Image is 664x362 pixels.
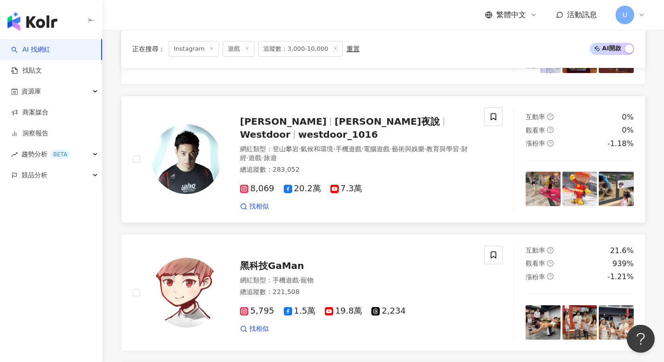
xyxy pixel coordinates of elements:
div: 重置 [347,45,360,53]
span: 資源庫 [21,81,41,102]
div: BETA [49,150,71,159]
div: 939% [612,259,634,269]
a: KOL Avatar[PERSON_NAME][PERSON_NAME]夜說Westdoorwestdoor_1016網紅類型：登山攀岩·氣候和環境·手機遊戲·電腦遊戲·藝術與娛樂·教育與學習·... [121,96,645,223]
div: -1.18% [607,139,634,149]
span: 5,795 [240,306,274,316]
img: post-image [562,305,597,340]
span: 7.3萬 [330,184,363,194]
span: · [459,145,461,153]
img: KOL Avatar [151,258,221,328]
span: question-circle [547,127,554,133]
iframe: Help Scout Beacon - Open [627,325,655,353]
div: 0% [622,125,634,135]
span: 漲粉率 [526,140,545,147]
span: 8,069 [240,184,274,194]
span: 觀看率 [526,127,545,134]
img: post-image [562,172,597,207]
span: 互動率 [526,247,545,254]
span: 20.2萬 [284,184,321,194]
span: 趨勢分析 [21,144,71,165]
span: 旅遊 [264,154,277,161]
span: · [362,145,363,153]
span: · [390,145,391,153]
span: question-circle [547,260,554,267]
span: 觀看率 [526,260,545,267]
span: westdoor_1016 [298,129,378,140]
span: 藝術與娛樂 [392,145,424,153]
span: 競品分析 [21,165,48,186]
div: 21.6% [610,246,634,256]
span: Instagram [169,41,219,57]
span: 遊戲 [223,41,254,57]
span: 找相似 [249,202,269,211]
a: 找相似 [240,324,269,334]
img: KOL Avatar [151,124,221,194]
span: 追蹤數：3,000-10,000 [258,41,342,57]
div: -1.21% [607,272,634,282]
div: 網紅類型 ： [240,145,473,163]
span: · [424,145,426,153]
img: post-image [526,305,561,340]
span: 手機遊戲 [273,276,299,284]
span: 電腦遊戲 [363,145,390,153]
a: 商案媒合 [11,108,48,117]
span: U [623,10,627,20]
span: [PERSON_NAME] [240,116,327,127]
span: 手機遊戲 [335,145,362,153]
a: 找相似 [240,202,269,211]
div: 總追蹤數 ： 221,508 [240,288,473,297]
span: question-circle [547,140,554,147]
span: · [246,154,248,161]
img: post-image [599,305,634,340]
img: post-image [599,172,634,207]
span: 1.5萬 [284,306,316,316]
span: 正在搜尋 ： [132,45,165,53]
span: · [261,154,263,161]
span: 寵物 [301,276,314,284]
a: 洞察報告 [11,129,48,138]
span: · [299,145,301,153]
span: 找相似 [249,324,269,334]
span: [PERSON_NAME]夜說 [335,116,440,127]
span: 遊戲 [248,154,261,161]
img: logo [7,12,57,31]
span: question-circle [547,247,554,254]
div: 0% [622,112,634,122]
a: searchAI 找網紅 [11,45,50,54]
span: 互動率 [526,113,545,121]
a: KOL Avatar黑科技GaMan網紅類型：手機遊戲·寵物總追蹤數：221,5085,7951.5萬19.8萬2,234找相似互動率question-circle21.6%觀看率questio... [121,234,645,352]
span: 19.8萬 [325,306,362,316]
span: 登山攀岩 [273,145,299,153]
span: 教育與學習 [426,145,459,153]
span: 2,234 [371,306,406,316]
a: 找貼文 [11,66,42,75]
span: Westdoor [240,129,290,140]
span: 黑科技GaMan [240,260,304,271]
span: 活動訊息 [567,10,597,19]
span: 繁體中文 [496,10,526,20]
span: question-circle [547,273,554,280]
span: 氣候和環境 [301,145,333,153]
span: · [299,276,301,284]
div: 總追蹤數 ： 283,052 [240,165,473,174]
span: rise [11,151,18,158]
div: 網紅類型 ： [240,276,473,285]
span: · [333,145,335,153]
span: question-circle [547,114,554,120]
span: 漲粉率 [526,273,545,281]
img: post-image [526,172,561,207]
